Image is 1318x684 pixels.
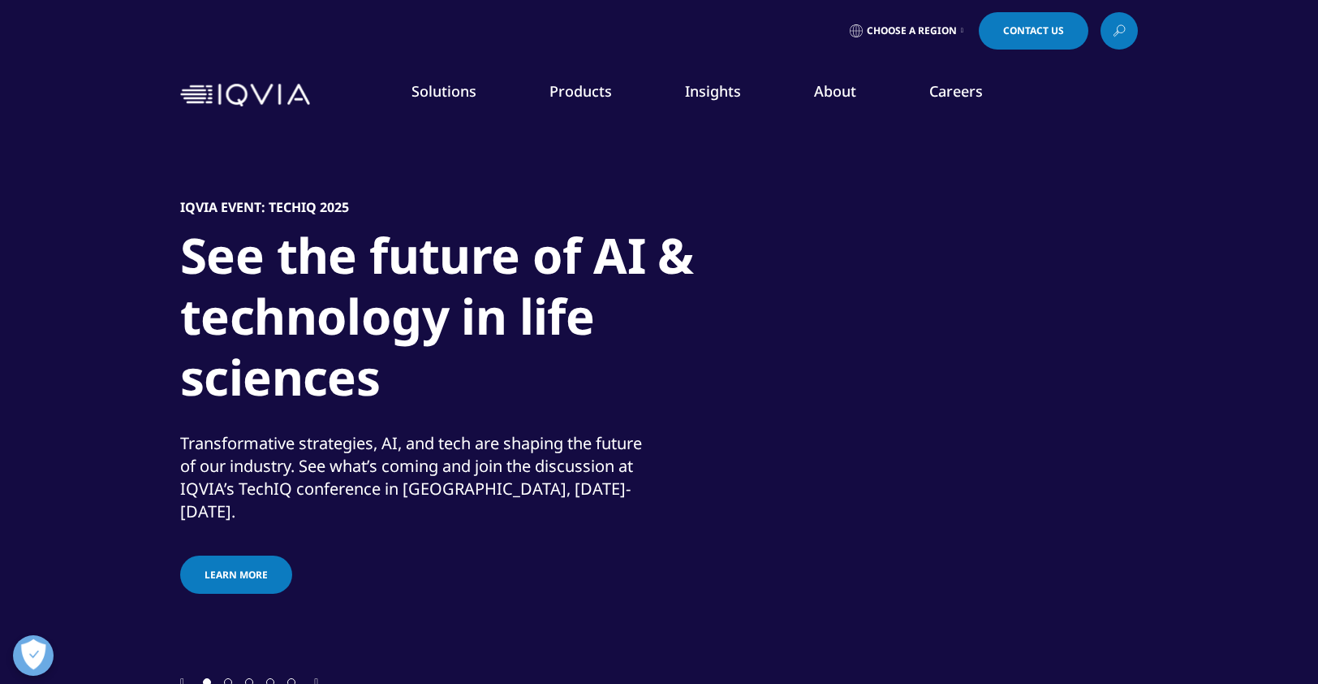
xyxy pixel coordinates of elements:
[929,81,983,101] a: Careers
[549,81,612,101] a: Products
[180,122,1138,674] div: 1 / 5
[180,432,655,523] div: Transformative strategies, AI, and tech are shaping the future of our industry. See what’s coming...
[979,12,1088,50] a: Contact Us
[205,568,268,582] span: Learn more
[411,81,476,101] a: Solutions
[867,24,957,37] span: Choose a Region
[317,57,1138,133] nav: Primary
[1003,26,1064,36] span: Contact Us
[180,556,292,594] a: Learn more
[685,81,741,101] a: Insights
[814,81,856,101] a: About
[13,635,54,676] button: Открыть настройки
[180,84,310,107] img: IQVIA Healthcare Information Technology and Pharma Clinical Research Company
[180,225,789,418] h1: See the future of AI & technology in life sciences​
[180,199,349,215] h5: IQVIA Event: TechIQ 2025​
